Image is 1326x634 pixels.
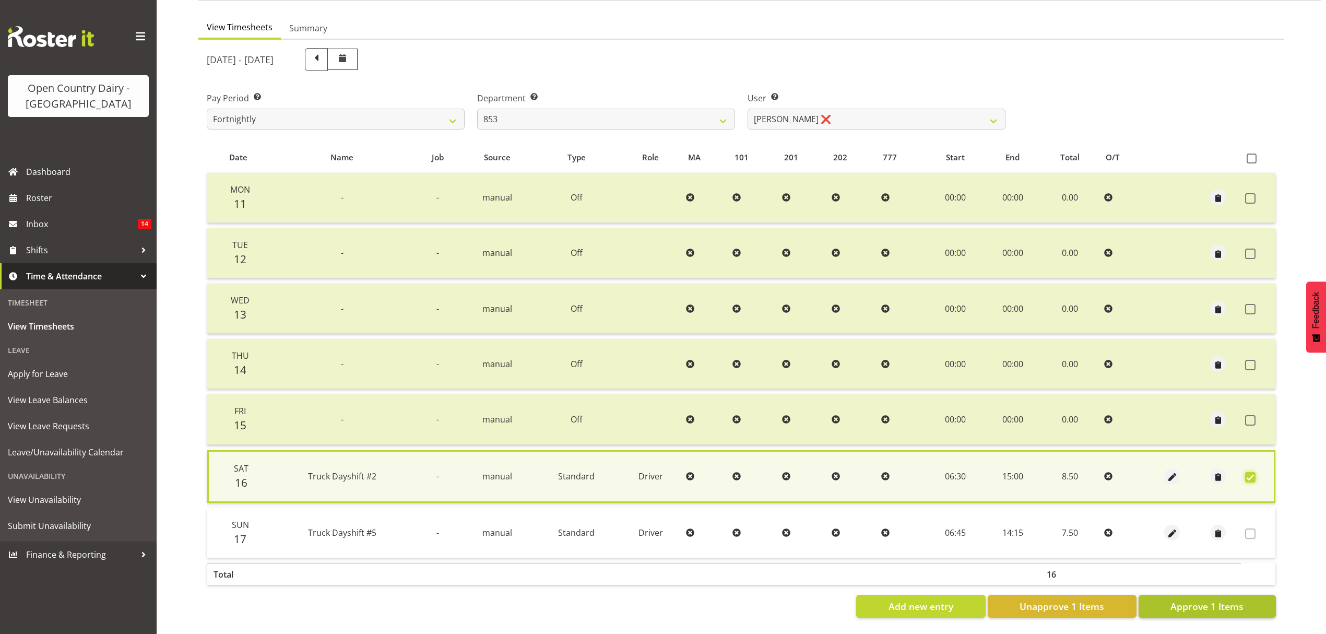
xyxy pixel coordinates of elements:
[436,247,439,259] span: -
[436,527,439,538] span: -
[26,216,138,232] span: Inbox
[638,471,663,482] span: Driver
[8,492,149,508] span: View Unavailability
[229,151,247,163] span: Date
[927,450,985,503] td: 06:30
[8,444,149,460] span: Leave/Unavailability Calendar
[1005,151,1020,163] span: End
[482,471,512,482] span: manual
[477,92,735,104] label: Department
[927,284,985,334] td: 00:00
[230,184,250,195] span: Mon
[1040,284,1100,334] td: 0.00
[638,527,663,538] span: Driver
[436,303,439,314] span: -
[642,151,659,163] span: Role
[341,303,344,314] span: -
[26,190,151,206] span: Roster
[985,508,1040,558] td: 14:15
[1040,508,1100,558] td: 7.50
[889,600,953,613] span: Add new entry
[341,192,344,203] span: -
[567,151,586,163] span: Type
[1040,339,1100,389] td: 0.00
[234,463,248,474] span: Sat
[1306,281,1326,353] button: Feedback - Show survey
[234,405,246,417] span: Fri
[341,247,344,259] span: -
[232,239,248,251] span: Tue
[946,151,965,163] span: Start
[784,151,798,163] span: 201
[985,450,1040,503] td: 15:00
[833,151,847,163] span: 202
[3,487,154,513] a: View Unavailability
[18,80,138,112] div: Open Country Dairy - [GEOGRAPHIC_DATA]
[436,471,439,482] span: -
[985,173,1040,223] td: 00:00
[341,358,344,370] span: -
[3,313,154,339] a: View Timesheets
[927,339,985,389] td: 00:00
[1040,173,1100,223] td: 0.00
[927,508,985,558] td: 06:45
[482,247,512,259] span: manual
[1106,151,1120,163] span: O/T
[289,22,327,34] span: Summary
[207,21,273,33] span: View Timesheets
[231,295,250,306] span: Wed
[26,547,136,562] span: Finance & Reporting
[3,439,154,465] a: Leave/Unavailability Calendar
[234,307,246,322] span: 13
[482,527,512,538] span: manual
[985,228,1040,278] td: 00:00
[8,392,149,408] span: View Leave Balances
[207,54,274,65] h5: [DATE] - [DATE]
[1139,595,1276,618] button: Approve 1 Items
[534,508,620,558] td: Standard
[234,196,246,211] span: 11
[436,192,439,203] span: -
[3,361,154,387] a: Apply for Leave
[3,465,154,487] div: Unavailability
[234,252,246,266] span: 12
[26,242,136,258] span: Shifts
[207,563,269,585] th: Total
[8,319,149,334] span: View Timesheets
[234,418,246,432] span: 15
[534,284,620,334] td: Off
[1040,394,1100,444] td: 0.00
[330,151,353,163] span: Name
[985,394,1040,444] td: 00:00
[482,414,512,425] span: manual
[26,164,151,180] span: Dashboard
[688,151,701,163] span: MA
[1170,600,1244,613] span: Approve 1 Items
[3,513,154,539] a: Submit Unavailability
[8,366,149,382] span: Apply for Leave
[3,413,154,439] a: View Leave Requests
[534,450,620,503] td: Standard
[927,394,985,444] td: 00:00
[534,228,620,278] td: Off
[308,527,376,538] span: Truck Dayshift #5
[534,173,620,223] td: Off
[927,228,985,278] td: 00:00
[482,358,512,370] span: manual
[232,350,249,361] span: Thu
[484,151,511,163] span: Source
[883,151,897,163] span: 777
[1020,600,1104,613] span: Unapprove 1 Items
[985,339,1040,389] td: 00:00
[308,471,376,482] span: Truck Dayshift #2
[436,414,439,425] span: -
[1060,151,1080,163] span: Total
[3,339,154,361] div: Leave
[436,358,439,370] span: -
[8,26,94,47] img: Rosterit website logo
[235,475,247,490] span: 16
[1040,228,1100,278] td: 0.00
[534,339,620,389] td: Off
[1311,292,1321,328] span: Feedback
[748,92,1005,104] label: User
